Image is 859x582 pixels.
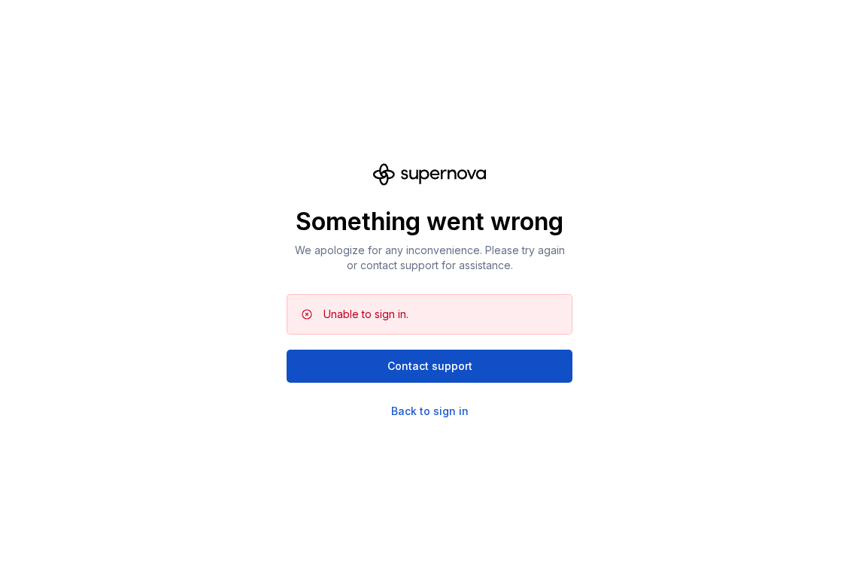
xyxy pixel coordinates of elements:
p: We apologize for any inconvenience. Please try again or contact support for assistance. [287,243,572,273]
span: Contact support [387,359,472,374]
p: Something went wrong [287,207,572,237]
a: Back to sign in [391,404,469,419]
button: Contact support [287,350,572,383]
div: Unable to sign in. [323,307,408,322]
